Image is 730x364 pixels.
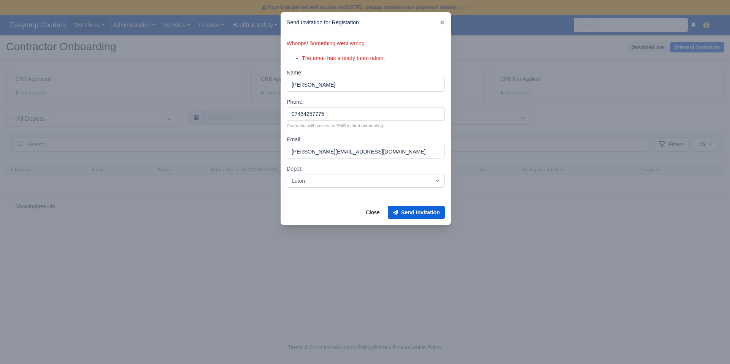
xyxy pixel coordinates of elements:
button: Close [361,206,384,219]
button: Send Invitation [388,206,445,219]
label: Name: [287,68,303,77]
li: The email has already been taken. [302,54,445,63]
div: Whoops! Something went wrong. [287,39,445,48]
label: Email: [287,135,302,144]
label: Depot: [287,165,303,173]
div: Send Invitation for Registation [281,12,451,33]
small: Contractor will receive an SMS to start onboarding [287,122,445,129]
label: Phone: [287,98,304,106]
iframe: Chat Widget [692,328,730,364]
